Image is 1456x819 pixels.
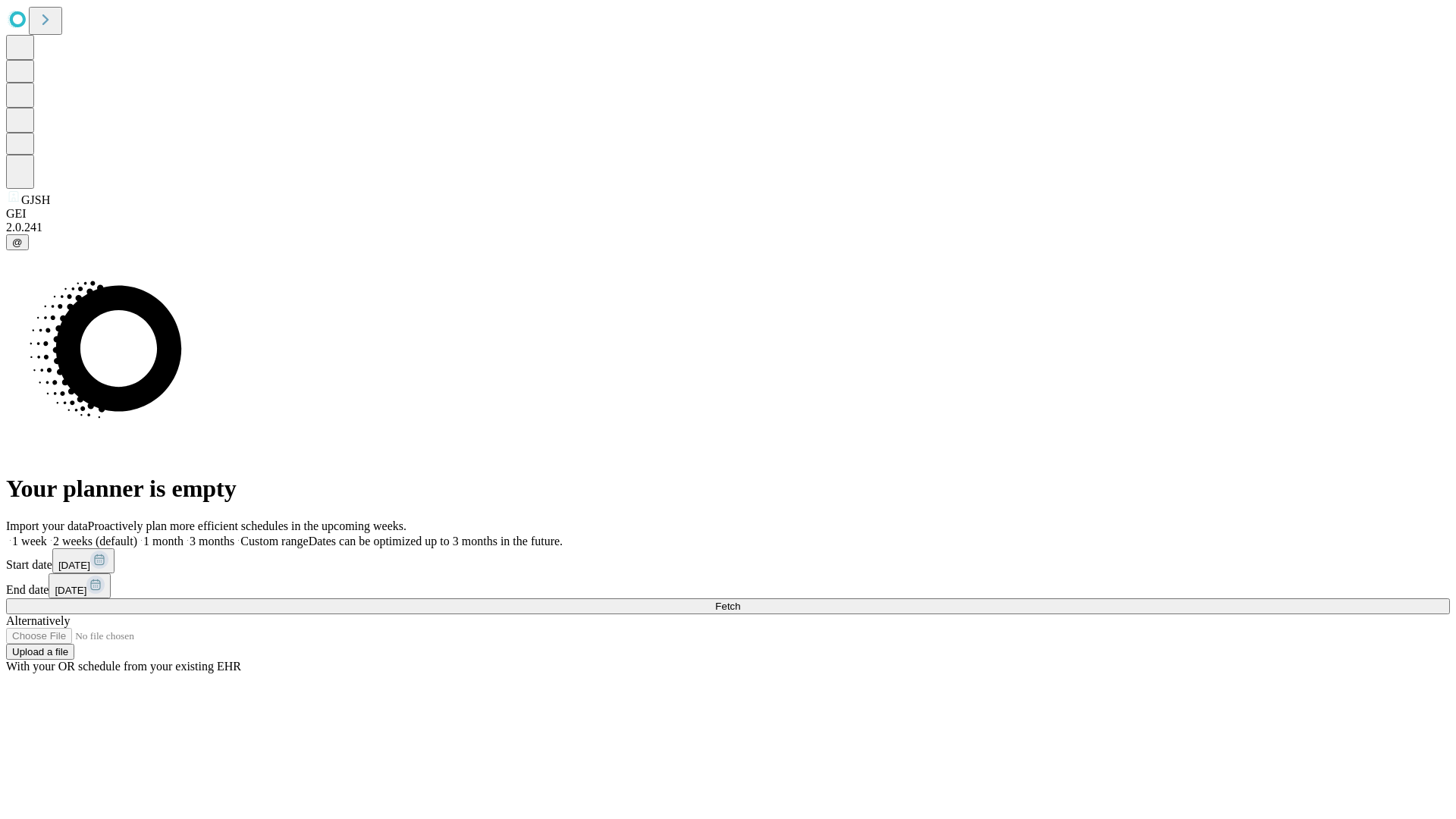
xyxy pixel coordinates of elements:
span: Custom range [240,535,308,548]
span: Fetch [715,601,740,612]
span: Alternatively [6,614,70,627]
button: Upload a file [6,644,74,660]
span: [DATE] [55,585,86,596]
button: Fetch [6,598,1450,614]
span: With your OR schedule from your existing EHR [6,660,241,673]
span: 1 week [12,535,47,548]
span: @ [12,237,23,248]
span: Proactively plan more efficient schedules in the upcoming weeks. [88,519,406,532]
button: [DATE] [49,573,111,598]
div: 2.0.241 [6,221,1450,234]
span: 1 month [143,535,184,548]
div: End date [6,573,1450,598]
span: Import your data [6,519,88,532]
button: [DATE] [52,548,115,573]
h1: Your planner is empty [6,475,1450,503]
div: GEI [6,207,1450,221]
button: @ [6,234,29,250]
span: [DATE] [58,560,90,571]
span: 2 weeks (default) [53,535,137,548]
span: 3 months [190,535,234,548]
div: Start date [6,548,1450,573]
span: Dates can be optimized up to 3 months in the future. [309,535,563,548]
span: GJSH [21,193,50,206]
